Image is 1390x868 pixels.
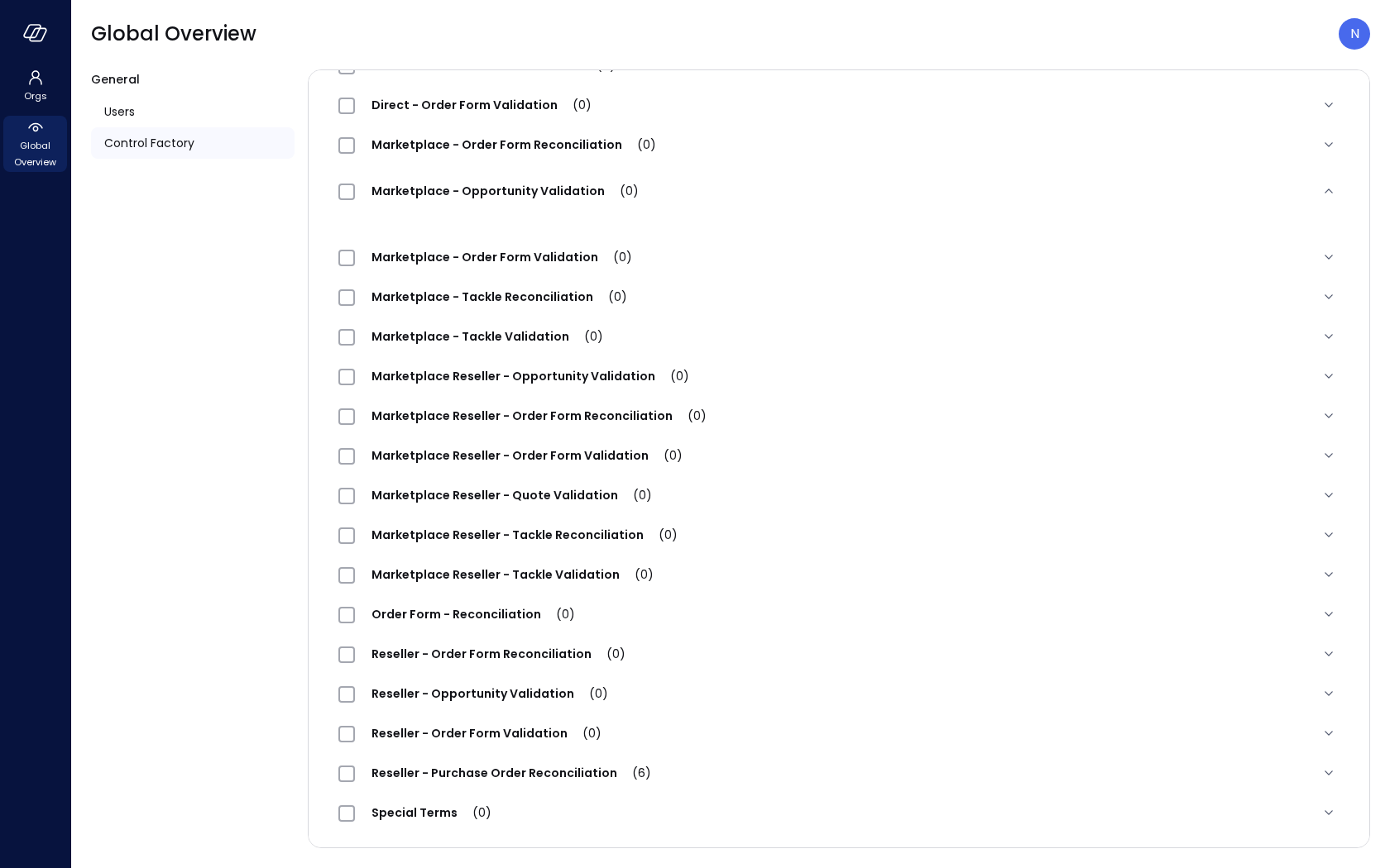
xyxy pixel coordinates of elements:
[325,396,1353,436] div: Marketplace Reseller - Order Form Reconciliation(0)
[620,566,654,583] span: (0)
[568,725,602,742] span: (0)
[355,765,668,781] span: Reseller - Purchase Order Reconciliation
[355,804,508,821] span: Special Terms
[325,356,1353,396] div: Marketplace Reseller - Opportunity Validation(0)
[558,97,592,113] span: (0)
[104,103,135,121] span: Users
[355,527,694,543] span: Marketplace Reseller - Tackle Reconciliation
[325,674,1353,713] div: Reseller - Opportunity Validation(0)
[325,165,1353,217] div: Marketplace - Opportunity Validation(0)
[325,277,1353,317] div: Marketplace - Tackle Reconciliation(0)
[355,249,649,265] span: Marketplace - Order Form Validation
[355,566,670,583] span: Marketplace Reseller - Tackle Validation
[592,646,625,662] span: (0)
[355,289,644,305] span: Marketplace - Tackle Reconciliation
[355,725,618,742] span: Reseller - Order Form Validation
[325,753,1353,793] div: Reseller - Purchase Order Reconciliation(6)
[355,368,706,384] span: Marketplace Reseller - Opportunity Validation
[617,765,651,781] span: (6)
[325,475,1353,515] div: Marketplace Reseller - Quote Validation(0)
[673,408,707,424] span: (0)
[3,116,67,172] div: Global Overview
[325,515,1353,555] div: Marketplace Reseller - Tackle Reconciliation(0)
[618,487,652,503] span: (0)
[24,88,47,104] span: Orgs
[355,487,669,503] span: Marketplace Reseller - Quote Validation
[655,368,689,384] span: (0)
[355,97,608,113] span: Direct - Order Form Validation
[104,134,194,152] span: Control Factory
[605,183,639,199] span: (0)
[91,21,256,47] span: Global Overview
[325,85,1353,125] div: Direct - Order Form Validation(0)
[649,447,683,464] span: (0)
[325,594,1353,634] div: Order Form - Reconciliation(0)
[325,713,1353,753] div: Reseller - Order Form Validation(0)
[91,96,295,127] a: Users
[10,137,60,170] span: Global Overview
[3,66,67,106] div: Orgs
[541,606,575,622] span: (0)
[355,447,699,464] span: Marketplace Reseller - Order Form Validation
[355,183,655,199] span: Marketplace - Opportunity Validation
[598,249,632,265] span: (0)
[325,555,1353,594] div: Marketplace Reseller - Tackle Validation(0)
[91,127,295,159] a: Control Factory
[1339,18,1370,50] div: Noy Vadai
[355,136,673,153] span: Marketplace - Order Form Reconciliation
[91,71,140,88] span: General
[355,606,592,622] span: Order Form - Reconciliation
[355,685,625,702] span: Reseller - Opportunity Validation
[325,317,1353,356] div: Marketplace - Tackle Validation(0)
[1350,24,1359,44] p: N
[325,436,1353,475] div: Marketplace Reseller - Order Form Validation(0)
[569,328,603,345] span: (0)
[574,685,608,702] span: (0)
[644,527,678,543] span: (0)
[325,237,1353,277] div: Marketplace - Order Form Validation(0)
[355,328,620,345] span: Marketplace - Tackle Validation
[325,634,1353,674] div: Reseller - Order Form Reconciliation(0)
[458,804,491,821] span: (0)
[325,125,1353,165] div: Marketplace - Order Form Reconciliation(0)
[593,289,627,305] span: (0)
[622,136,656,153] span: (0)
[325,793,1353,832] div: Special Terms(0)
[355,408,723,424] span: Marketplace Reseller - Order Form Reconciliation
[355,646,642,662] span: Reseller - Order Form Reconciliation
